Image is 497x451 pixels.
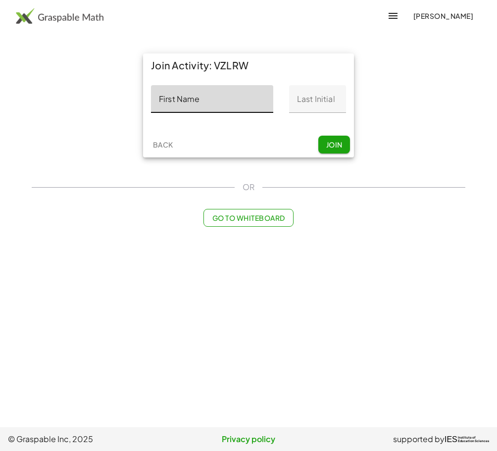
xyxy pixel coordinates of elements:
[143,53,354,77] div: Join Activity: VZLRW
[8,433,168,445] span: © Graspable Inc, 2025
[147,136,179,153] button: Back
[318,136,350,153] button: Join
[458,436,489,443] span: Institute of Education Sciences
[393,433,445,445] span: supported by
[203,209,293,227] button: Go to Whiteboard
[243,181,254,193] span: OR
[445,433,489,445] a: IESInstitute ofEducation Sciences
[405,7,481,25] button: [PERSON_NAME]
[212,213,285,222] span: Go to Whiteboard
[326,140,342,149] span: Join
[445,435,457,444] span: IES
[168,433,329,445] a: Privacy policy
[152,140,173,149] span: Back
[413,11,473,20] span: [PERSON_NAME]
